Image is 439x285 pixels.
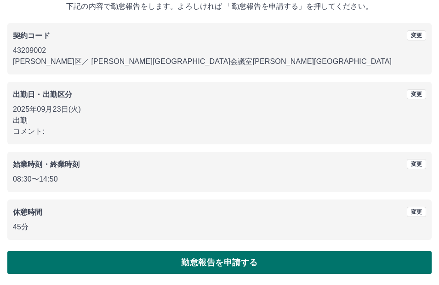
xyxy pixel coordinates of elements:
[407,207,426,217] button: 変更
[13,208,43,216] b: 休憩時間
[407,89,426,99] button: 変更
[13,174,426,185] p: 08:30 〜 14:50
[13,115,426,126] p: 出勤
[13,160,80,168] b: 始業時刻・終業時刻
[407,159,426,169] button: 変更
[13,45,426,56] p: 43209002
[13,104,426,115] p: 2025年09月23日(火)
[13,56,426,67] p: [PERSON_NAME]区 ／ [PERSON_NAME][GEOGRAPHIC_DATA]会議室[PERSON_NAME][GEOGRAPHIC_DATA]
[13,91,72,98] b: 出勤日・出勤区分
[407,30,426,40] button: 変更
[7,1,432,12] p: 下記の内容で勤怠報告をします。よろしければ 「勤怠報告を申請する」を押してください。
[7,251,432,274] button: 勤怠報告を申請する
[13,126,426,137] p: コメント:
[13,222,426,233] p: 45分
[13,32,50,40] b: 契約コード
